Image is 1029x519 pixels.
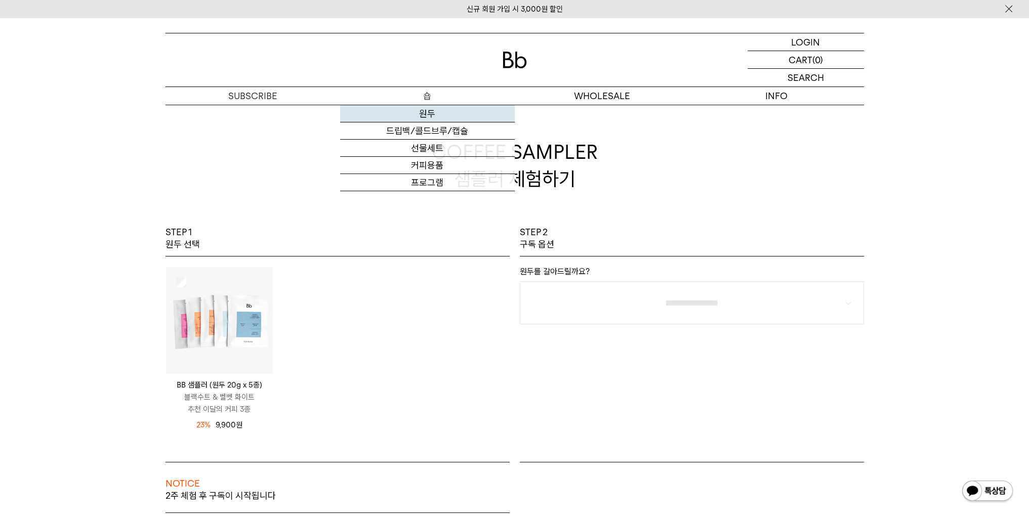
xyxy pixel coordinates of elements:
[812,51,823,68] p: (0)
[166,267,273,374] img: 상품이미지
[520,267,864,281] p: 원두를 갈아드릴까요?
[196,419,211,431] span: 23%
[961,480,1014,504] img: 카카오톡 채널 1:1 채팅 버튼
[340,105,515,122] a: 원두
[788,69,824,87] p: SEARCH
[791,33,820,51] p: LOGIN
[467,5,563,14] a: 신규 회원 가입 시 3,000원 할인
[340,140,515,157] a: 선물세트
[340,174,515,191] a: 프로그램
[748,33,864,51] a: LOGIN
[166,87,340,105] a: SUBSCRIBE
[340,157,515,174] a: 커피용품
[340,87,515,105] a: 숍
[748,51,864,69] a: CART (0)
[166,105,864,226] h2: COFFEE SAMPLER 샘플러 체험하기
[689,87,864,105] p: INFO
[166,478,510,490] p: NOTICE
[236,420,242,429] span: 원
[515,87,689,105] p: WHOLESALE
[166,490,510,512] p: 2주 체험 후 구독이 시작됩니다
[166,379,273,391] p: BB 샘플러 (원두 20g x 5종)
[340,122,515,140] a: 드립백/콜드브루/캡슐
[520,226,554,251] p: STEP 2 구독 옵션
[503,52,527,68] img: 로고
[789,51,812,68] p: CART
[216,419,242,431] p: 9,900
[166,226,200,251] p: STEP 1 원두 선택
[166,391,273,415] p: 블랙수트 & 벨벳 화이트 추천 이달의 커피 3종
